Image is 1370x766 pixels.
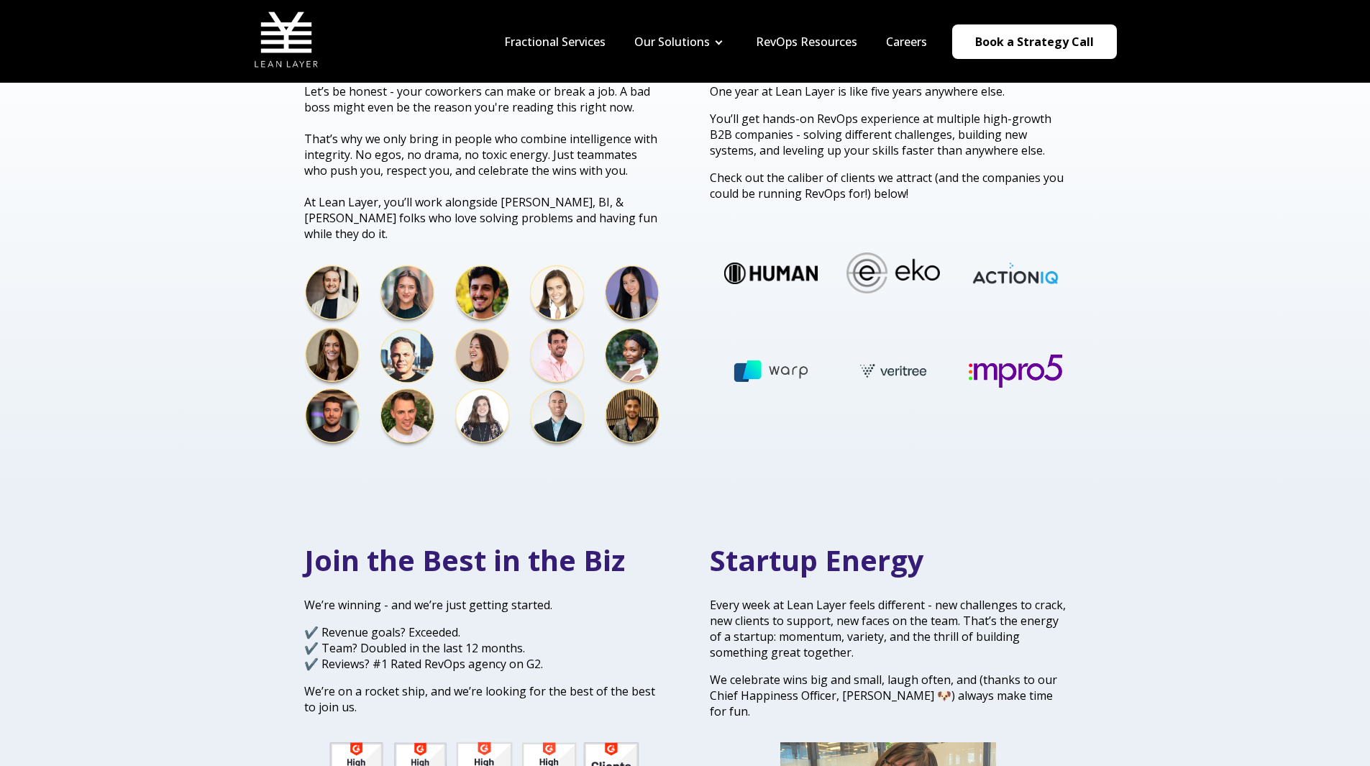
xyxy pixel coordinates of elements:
p: You’ll get hands-on RevOps experience at multiple high-growth B2B companies - solving different c... [710,111,1067,158]
p: We’re on a rocket ship, and we’re looking for the best of the best to join us. [304,683,661,715]
a: Careers [886,34,927,50]
img: Team Photos for WEbsite (4) [304,265,661,450]
span: Join the Best in the Biz [304,540,625,580]
img: Lean Layer Logo [254,7,319,72]
p: We celebrate wins big and small, laugh often, and (thanks to our Chief Happiness Officer, [PERSON... [710,672,1067,719]
span: Startup Energy [710,540,924,580]
img: Eko [837,252,931,293]
p: ✔️ Revenue goals? Exceeded. ✔️ Team? Doubled in the last 12 months. ✔️ Reviews? #1 Rated RevOps a... [304,624,661,672]
a: Our Solutions [634,34,710,50]
span: Let’s be honest - your coworkers can make or break a job. A bad boss might even be the reason you... [304,83,650,115]
img: ActionIQ [959,261,1053,286]
img: veritree [857,350,951,391]
p: We’re winning - and we’re just getting started. [304,597,661,613]
p: Every week at Lean Layer feels different - new challenges to crack, new clients to support, new f... [710,597,1067,660]
p: Check out the caliber of clients we attract (and the companies you could be running RevOps for!) ... [710,170,1067,201]
img: Human [715,263,808,284]
a: Book a Strategy Call [952,24,1117,59]
span: At Lean Layer, you’ll work alongside [PERSON_NAME], BI, & [PERSON_NAME] folks who love solving pr... [304,194,657,242]
div: Navigation Menu [490,34,941,50]
span: That’s why we only bring in people who combine intelligence with integrity. No egos, no drama, no... [304,131,657,178]
img: warp ai [735,352,828,390]
a: RevOps Resources [756,34,857,50]
p: One year at Lean Layer is like five years anywhere else. [710,83,1067,99]
a: Fractional Services [504,34,606,50]
img: mpro5 [979,355,1073,388]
